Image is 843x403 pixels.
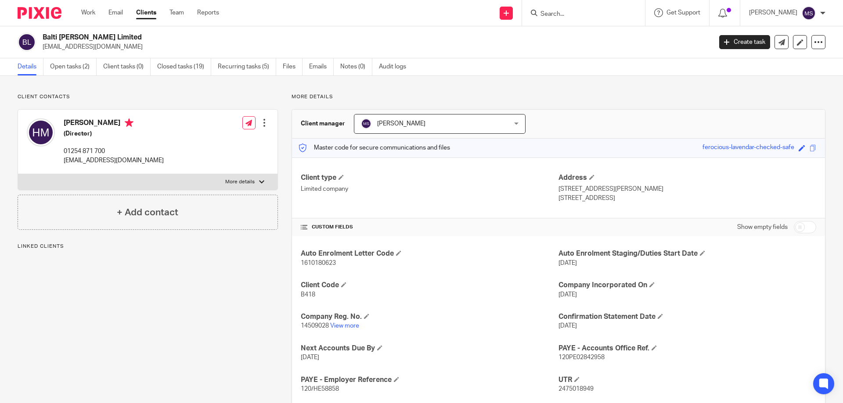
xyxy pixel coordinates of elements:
[64,156,164,165] p: [EMAIL_ADDRESS][DOMAIN_NAME]
[558,185,816,193] p: [STREET_ADDRESS][PERSON_NAME]
[666,10,700,16] span: Get Support
[64,118,164,129] h4: [PERSON_NAME]
[301,386,339,392] span: 120/HE58858
[301,173,558,182] h4: Client type
[301,354,319,360] span: [DATE]
[301,375,558,385] h4: PAYE - Employer Reference
[301,323,329,329] span: 14509028
[309,58,334,75] a: Emails
[18,93,278,100] p: Client contacts
[340,58,372,75] a: Notes (0)
[558,323,577,329] span: [DATE]
[64,147,164,156] p: 01254 871 700
[218,58,276,75] a: Recurring tasks (5)
[558,249,816,258] h4: Auto Enrolment Staging/Duties Start Date
[301,312,558,321] h4: Company Reg. No.
[540,11,619,18] input: Search
[43,43,706,51] p: [EMAIL_ADDRESS][DOMAIN_NAME]
[125,118,133,127] i: Primary
[719,35,770,49] a: Create task
[169,8,184,17] a: Team
[558,312,816,321] h4: Confirmation Statement Date
[43,33,573,42] h2: Balti [PERSON_NAME] Limited
[558,354,605,360] span: 120PE02842958
[737,223,788,232] label: Show empty fields
[802,6,816,20] img: svg%3E
[558,173,816,182] h4: Address
[558,344,816,353] h4: PAYE - Accounts Office Ref.
[330,323,359,329] a: View more
[157,58,211,75] a: Closed tasks (19)
[301,249,558,258] h4: Auto Enrolment Letter Code
[108,8,123,17] a: Email
[702,143,794,153] div: ferocious-lavendar-checked-safe
[18,7,61,19] img: Pixie
[301,224,558,231] h4: CUSTOM FIELDS
[299,143,450,152] p: Master code for secure communications and files
[301,344,558,353] h4: Next Accounts Due By
[558,375,816,385] h4: UTR
[18,58,43,75] a: Details
[301,260,336,266] span: 1610180623
[558,194,816,203] p: [STREET_ADDRESS]
[558,386,594,392] span: 2475018949
[301,185,558,193] p: Limited company
[64,129,164,138] h5: (Director)
[117,206,178,219] h4: + Add contact
[361,118,371,129] img: svg%3E
[301,281,558,290] h4: Client Code
[81,8,95,17] a: Work
[197,8,219,17] a: Reports
[283,58,303,75] a: Files
[379,58,413,75] a: Audit logs
[27,118,55,146] img: svg%3E
[103,58,151,75] a: Client tasks (0)
[558,281,816,290] h4: Company Incorporated On
[749,8,797,17] p: [PERSON_NAME]
[301,292,315,298] span: B418
[377,121,425,127] span: [PERSON_NAME]
[50,58,97,75] a: Open tasks (2)
[292,93,825,100] p: More details
[136,8,156,17] a: Clients
[301,119,345,128] h3: Client manager
[558,260,577,266] span: [DATE]
[558,292,577,298] span: [DATE]
[18,243,278,250] p: Linked clients
[225,178,255,185] p: More details
[18,33,36,51] img: svg%3E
